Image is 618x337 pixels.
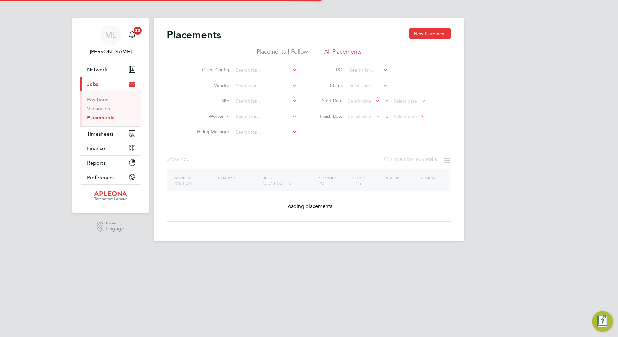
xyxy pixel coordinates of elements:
input: Search for... [234,66,297,75]
span: Preferences [87,174,115,180]
a: ML[PERSON_NAME] [80,25,141,56]
span: Select date [394,114,417,119]
a: Go to home page [80,191,141,201]
span: Reports [87,160,106,166]
label: Hiring Manager [192,129,229,135]
span: Select date [394,98,417,104]
button: Jobs [80,77,141,91]
span: ... [187,156,191,163]
span: Timesheets [87,131,114,137]
span: Matthew Lee [80,48,141,56]
span: Select date [348,98,371,104]
span: Finance [87,145,105,151]
span: To [382,112,390,120]
a: Vacancies [87,106,110,112]
button: New Placement [409,28,451,39]
h2: Placements [167,28,221,41]
button: Preferences [80,170,141,184]
button: Timesheets [80,127,141,141]
label: Worker [186,113,224,120]
label: Status [314,82,343,88]
span: To [382,97,390,105]
span: ML [105,31,116,39]
input: Select one [347,81,388,90]
label: Hide Low IR35 Risks [383,156,437,163]
span: Select date [348,114,371,119]
input: Search for... [234,81,297,90]
button: Engage Resource Center [592,311,613,332]
label: Site [192,98,229,104]
div: Jobs [80,91,141,126]
a: Placements [87,115,114,121]
button: Network [80,62,141,77]
button: Reports [80,156,141,170]
img: apleona-logo-retina.png [94,191,127,201]
a: Positions [87,97,108,103]
span: Engage [106,226,124,232]
div: Showing [167,156,192,163]
a: Powered byEngage [97,221,124,233]
span: Jobs [87,81,98,87]
li: All Placements [324,48,362,59]
input: Search for... [234,128,297,137]
label: Start Date [314,98,343,104]
span: Network [87,66,107,73]
input: Search for... [234,97,297,106]
label: Vendor [192,82,229,88]
input: Search for... [234,112,297,121]
span: Powered by [106,221,124,226]
button: Finance [80,141,141,155]
input: Search for... [347,66,388,75]
a: 20 [126,25,139,45]
label: Finish Date [314,113,343,119]
nav: Main navigation [72,18,149,213]
label: PO [314,67,343,73]
span: 20 [134,27,142,35]
li: Placements I Follow [257,48,308,59]
label: Client Config [192,67,229,73]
